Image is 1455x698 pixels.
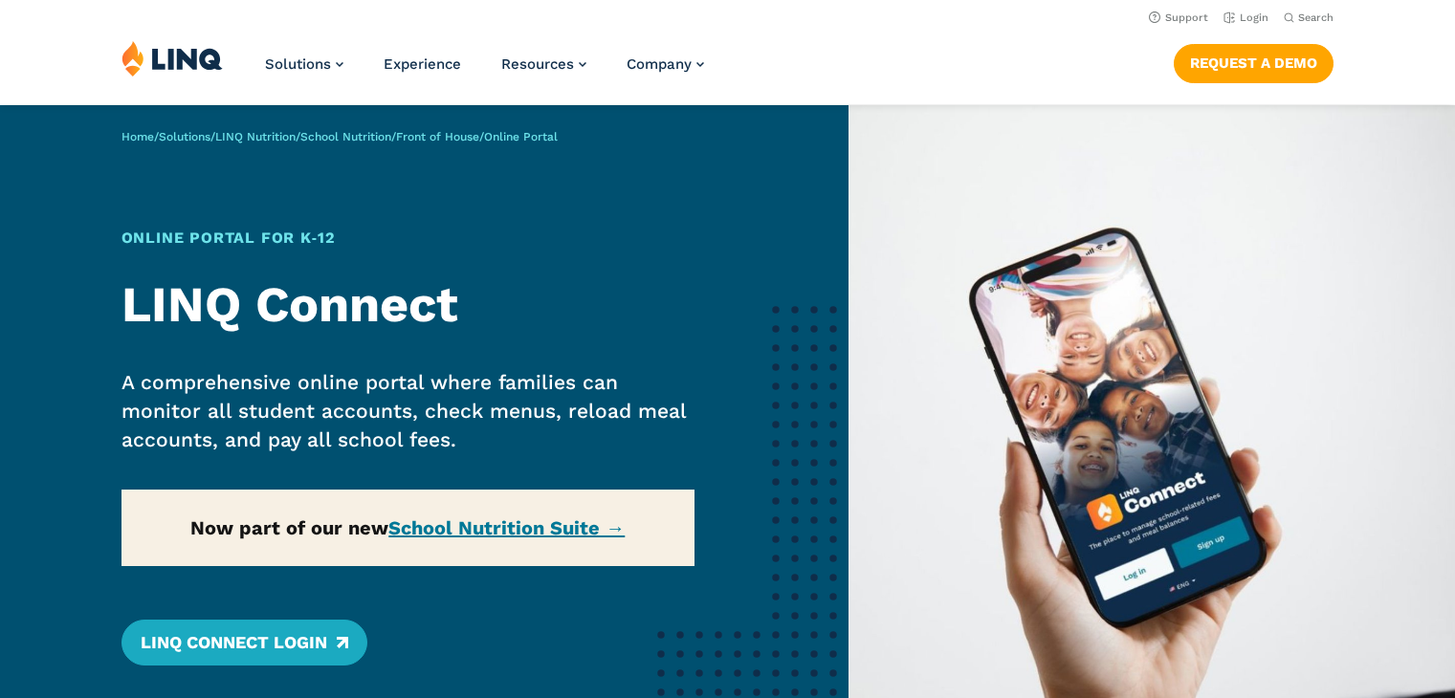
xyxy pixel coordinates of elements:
a: School Nutrition [300,130,391,143]
span: Solutions [265,55,331,73]
h1: Online Portal for K‑12 [121,227,694,250]
a: Home [121,130,154,143]
a: Request a Demo [1174,44,1334,82]
nav: Button Navigation [1174,40,1334,82]
a: Login [1224,11,1268,24]
span: Search [1298,11,1334,24]
span: Online Portal [484,130,558,143]
a: Solutions [159,130,210,143]
a: Resources [501,55,586,73]
img: LINQ | K‑12 Software [121,40,223,76]
button: Open Search Bar [1284,11,1334,25]
a: Solutions [265,55,343,73]
a: LINQ Connect Login [121,620,367,665]
span: Resources [501,55,574,73]
a: Company [627,55,704,73]
a: Support [1149,11,1208,24]
nav: Primary Navigation [265,40,704,103]
a: Experience [384,55,461,73]
strong: LINQ Connect [121,275,458,334]
strong: Now part of our new [190,516,625,539]
span: Company [627,55,692,73]
span: / / / / / [121,130,558,143]
a: LINQ Nutrition [215,130,296,143]
p: A comprehensive online portal where families can monitor all student accounts, check menus, reloa... [121,368,694,454]
a: Front of House [396,130,479,143]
